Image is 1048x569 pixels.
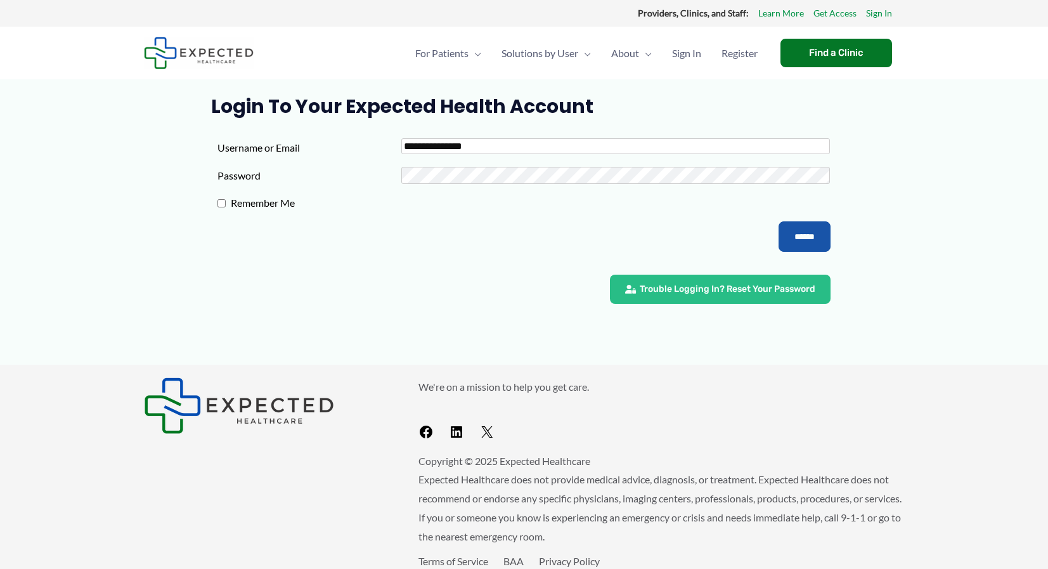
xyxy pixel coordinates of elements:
[469,31,481,75] span: Menu Toggle
[217,138,401,157] label: Username or Email
[601,31,662,75] a: AboutMenu Toggle
[780,39,892,67] a: Find a Clinic
[418,555,488,567] a: Terms of Service
[611,31,639,75] span: About
[217,166,401,185] label: Password
[144,377,334,434] img: Expected Healthcare Logo - side, dark font, small
[758,5,804,22] a: Learn More
[721,31,758,75] span: Register
[501,31,578,75] span: Solutions by User
[866,5,892,22] a: Sign In
[405,31,768,75] nav: Primary Site Navigation
[638,8,749,18] strong: Providers, Clinics, and Staff:
[672,31,701,75] span: Sign In
[539,555,600,567] a: Privacy Policy
[418,455,590,467] span: Copyright © 2025 Expected Healthcare
[503,555,524,567] a: BAA
[418,377,905,445] aside: Footer Widget 2
[418,377,905,396] p: We're on a mission to help you get care.
[662,31,711,75] a: Sign In
[578,31,591,75] span: Menu Toggle
[640,285,815,294] span: Trouble Logging In? Reset Your Password
[144,37,254,69] img: Expected Healthcare Logo - side, dark font, small
[144,377,387,434] aside: Footer Widget 1
[610,275,831,304] a: Trouble Logging In? Reset Your Password
[418,473,902,542] span: Expected Healthcare does not provide medical advice, diagnosis, or treatment. Expected Healthcare...
[405,31,491,75] a: For PatientsMenu Toggle
[711,31,768,75] a: Register
[211,95,837,118] h1: Login to Your Expected Health Account
[491,31,601,75] a: Solutions by UserMenu Toggle
[226,193,410,213] label: Remember Me
[813,5,857,22] a: Get Access
[415,31,469,75] span: For Patients
[639,31,652,75] span: Menu Toggle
